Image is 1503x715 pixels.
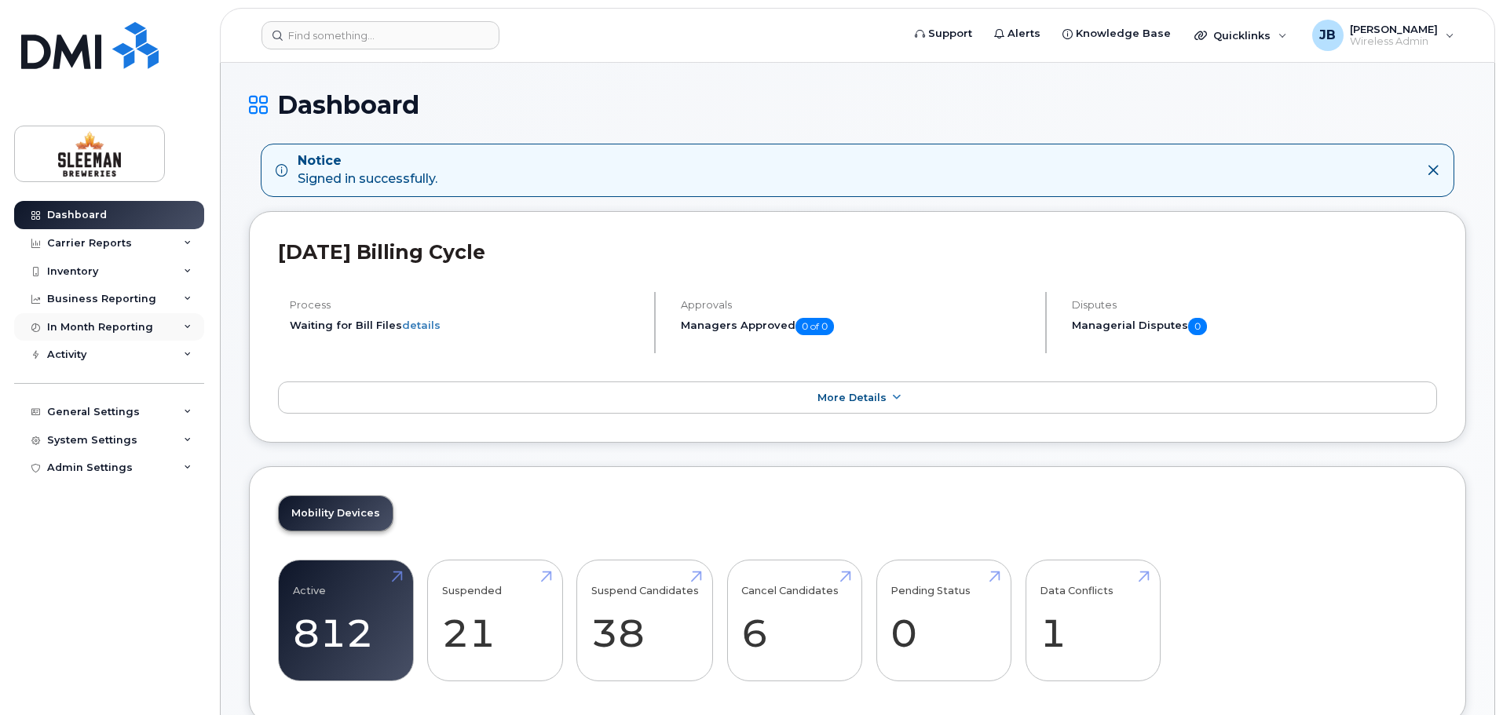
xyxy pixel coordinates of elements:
[681,318,1032,335] h5: Managers Approved
[402,319,441,331] a: details
[298,152,437,188] div: Signed in successfully.
[1072,299,1437,311] h4: Disputes
[249,91,1466,119] h1: Dashboard
[442,569,548,673] a: Suspended 21
[817,392,887,403] span: More Details
[1072,318,1437,335] h5: Managerial Disputes
[298,152,437,170] strong: Notice
[890,569,997,673] a: Pending Status 0
[290,299,641,311] h4: Process
[681,299,1032,311] h4: Approvals
[279,496,393,531] a: Mobility Devices
[293,569,399,673] a: Active 812
[591,569,699,673] a: Suspend Candidates 38
[278,240,1437,264] h2: [DATE] Billing Cycle
[1040,569,1146,673] a: Data Conflicts 1
[741,569,847,673] a: Cancel Candidates 6
[290,318,641,333] li: Waiting for Bill Files
[795,318,834,335] span: 0 of 0
[1188,318,1207,335] span: 0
